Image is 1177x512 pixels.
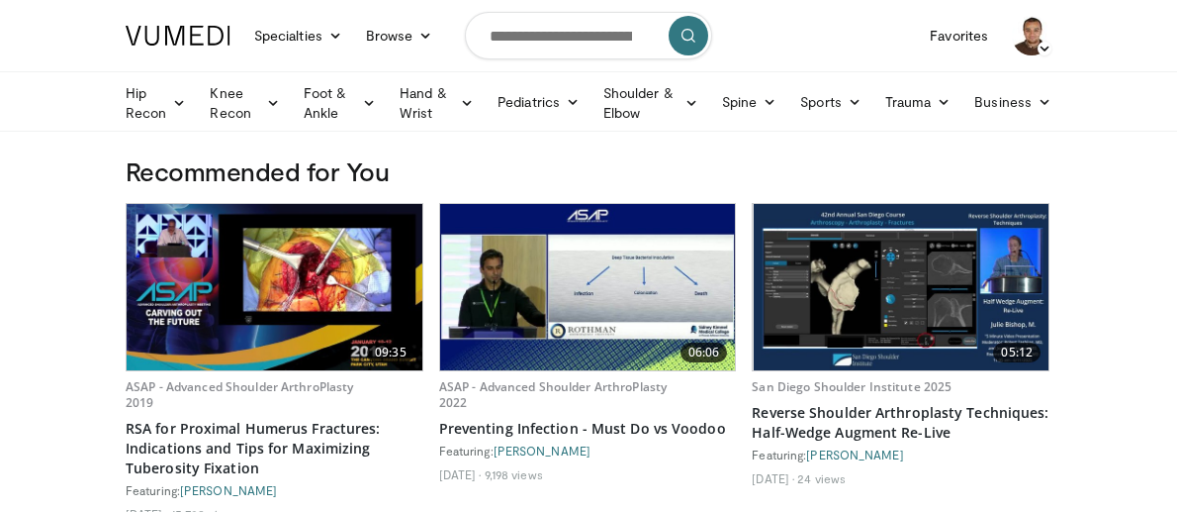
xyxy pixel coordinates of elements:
[993,343,1041,362] span: 05:12
[806,448,903,461] a: [PERSON_NAME]
[388,83,486,123] a: Hand & Wrist
[797,470,846,486] li: 24 views
[180,483,277,497] a: [PERSON_NAME]
[127,204,422,370] a: 09:35
[962,82,1063,122] a: Business
[242,16,354,55] a: Specialties
[126,482,423,498] div: Featuring:
[126,155,1051,187] h3: Recommended for You
[367,343,414,362] span: 09:35
[126,26,230,46] img: VuMedi Logo
[752,447,1049,462] div: Featuring:
[918,16,1000,55] a: Favorites
[440,204,735,370] img: aae374fe-e30c-4d93-85d1-1c39c8cb175f.620x360_q85_upscale.jpg
[439,419,737,439] a: Preventing Infection - Must Do vs Voodoo
[440,204,736,370] a: 06:06
[126,419,423,478] a: RSA for Proximal Humerus Fractures: Indications and Tips for Maximizing Tuberosity Fixation
[439,378,667,411] a: ASAP - Advanced Shoulder ArthroPlasty 2022
[752,470,794,486] li: [DATE]
[754,204,1048,370] img: 04ab4792-be95-4d15-abaa-61dd869f3458.620x360_q85_upscale.jpg
[1012,16,1051,55] img: Avatar
[126,378,353,411] a: ASAP - Advanced Shoulder ArthroPlasty 2019
[292,83,388,123] a: Foot & Ankle
[198,83,291,123] a: Knee Recon
[465,12,712,59] input: Search topics, interventions
[873,82,963,122] a: Trauma
[114,83,198,123] a: Hip Recon
[494,444,590,458] a: [PERSON_NAME]
[354,16,445,55] a: Browse
[752,403,1049,443] a: Reverse Shoulder Arthroplasty Techniques: Half-Wedge Augment Re-Live
[485,466,543,482] li: 9,198 views
[439,466,482,482] li: [DATE]
[753,204,1048,370] a: 05:12
[680,343,728,362] span: 06:06
[788,82,873,122] a: Sports
[439,443,737,459] div: Featuring:
[486,82,591,122] a: Pediatrics
[591,83,710,123] a: Shoulder & Elbow
[710,82,788,122] a: Spine
[127,204,421,370] img: 53f6b3b0-db1e-40d0-a70b-6c1023c58e52.620x360_q85_upscale.jpg
[752,378,951,395] a: San Diego Shoulder Institute 2025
